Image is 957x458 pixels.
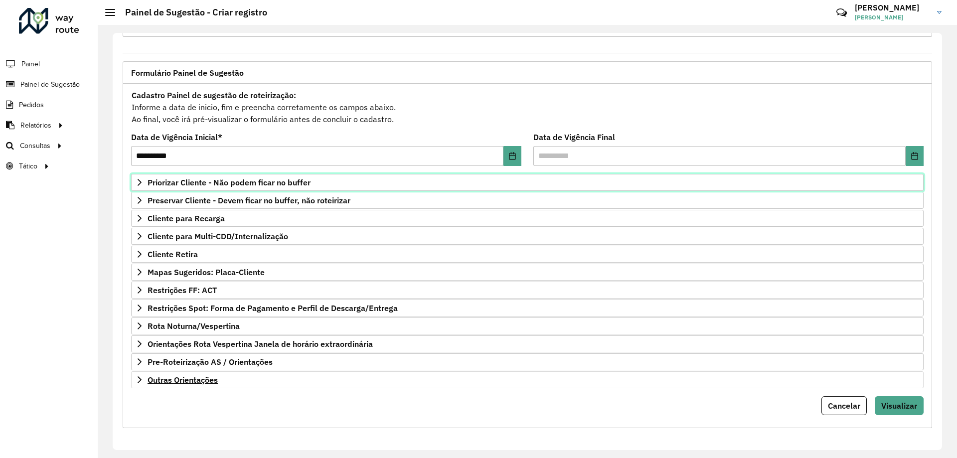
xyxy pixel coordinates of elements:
h3: [PERSON_NAME] [855,3,930,12]
a: Cliente Retira [131,246,924,263]
a: Mapas Sugeridos: Placa-Cliente [131,264,924,281]
a: Cliente para Recarga [131,210,924,227]
span: Cliente Retira [148,250,198,258]
span: Visualizar [881,401,917,411]
span: Painel [21,59,40,69]
span: [PERSON_NAME] [855,13,930,22]
a: Contato Rápido [831,2,852,23]
a: Restrições FF: ACT [131,282,924,299]
span: Cliente para Multi-CDD/Internalização [148,232,288,240]
span: Preservar Cliente - Devem ficar no buffer, não roteirizar [148,196,350,204]
button: Cancelar [821,396,867,415]
label: Data de Vigência Final [533,131,615,143]
span: Mapas Sugeridos: Placa-Cliente [148,268,265,276]
a: Pre-Roteirização AS / Orientações [131,353,924,370]
a: Cliente para Multi-CDD/Internalização [131,228,924,245]
button: Choose Date [503,146,521,166]
span: Priorizar Cliente - Não podem ficar no buffer [148,178,311,186]
span: Consultas [20,141,50,151]
span: Tático [19,161,37,171]
a: Preservar Cliente - Devem ficar no buffer, não roteirizar [131,192,924,209]
span: Formulário Painel de Sugestão [131,69,244,77]
span: Restrições Spot: Forma de Pagamento e Perfil de Descarga/Entrega [148,304,398,312]
span: Pre-Roteirização AS / Orientações [148,358,273,366]
span: Orientações Rota Vespertina Janela de horário extraordinária [148,340,373,348]
div: Informe a data de inicio, fim e preencha corretamente os campos abaixo. Ao final, você irá pré-vi... [131,89,924,126]
a: Rota Noturna/Vespertina [131,317,924,334]
a: Restrições Spot: Forma de Pagamento e Perfil de Descarga/Entrega [131,300,924,316]
h2: Painel de Sugestão - Criar registro [115,7,267,18]
a: Outras Orientações [131,371,924,388]
span: Cliente para Recarga [148,214,225,222]
span: Restrições FF: ACT [148,286,217,294]
span: Pedidos [19,100,44,110]
span: Cancelar [828,401,860,411]
span: Outras Orientações [148,376,218,384]
strong: Cadastro Painel de sugestão de roteirização: [132,90,296,100]
a: Orientações Rota Vespertina Janela de horário extraordinária [131,335,924,352]
span: Relatórios [20,120,51,131]
button: Visualizar [875,396,924,415]
label: Data de Vigência Inicial [131,131,222,143]
button: Choose Date [906,146,924,166]
a: Priorizar Cliente - Não podem ficar no buffer [131,174,924,191]
span: Painel de Sugestão [20,79,80,90]
span: Rota Noturna/Vespertina [148,322,240,330]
